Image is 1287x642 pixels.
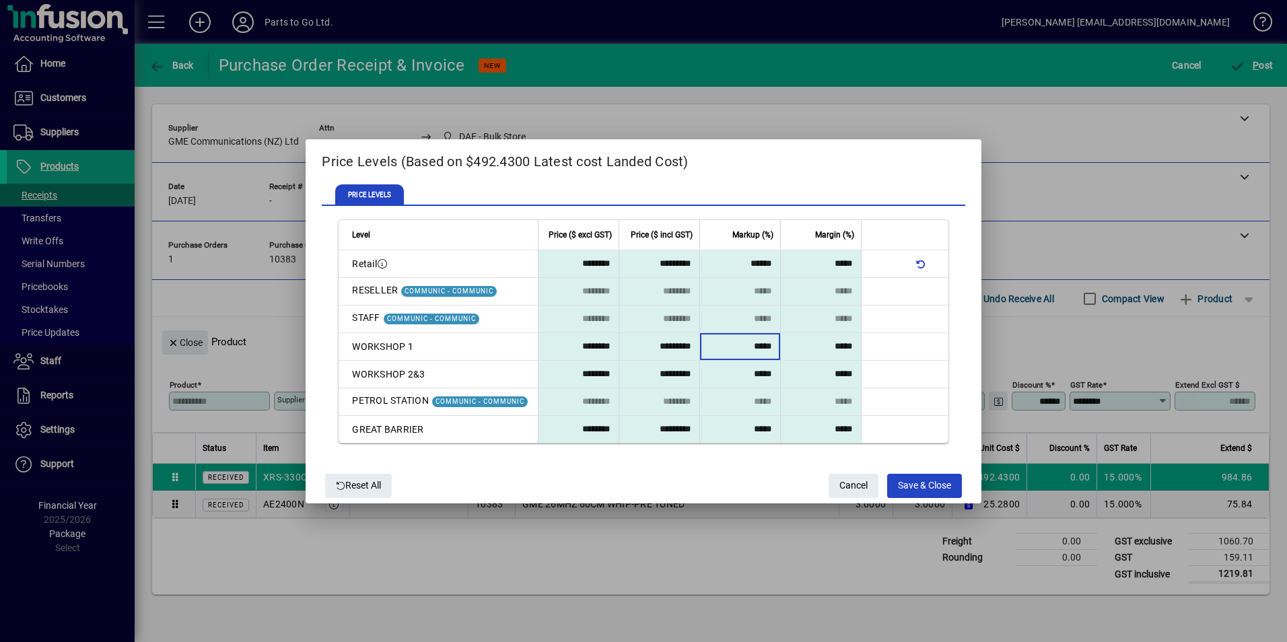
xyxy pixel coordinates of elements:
span: Price ($ incl GST) [631,227,693,242]
span: Reset All [336,474,381,497]
span: Cancel [839,474,868,497]
td: PETROL STATION [339,388,538,416]
button: Cancel [829,474,878,498]
button: Reset All [325,474,392,498]
span: COMMUNIC - COMMUNIC [436,398,524,405]
span: Price ($ excl GST) [549,227,612,242]
td: GREAT BARRIER [339,416,538,443]
span: Level [352,227,370,242]
button: Save & Close [887,474,962,498]
span: PRICE LEVELS [335,184,404,206]
span: Markup (%) [732,227,773,242]
td: Retail [339,250,538,278]
span: Save & Close [898,474,951,497]
td: WORKSHOP 2&3 [339,361,538,388]
td: WORKSHOP 1 [339,333,538,361]
h2: Price Levels (Based on $492.4300 Latest cost Landed Cost) [306,139,981,178]
span: COMMUNIC - COMMUNIC [387,315,476,322]
span: Margin (%) [815,227,854,242]
span: COMMUNIC - COMMUNIC [405,287,493,295]
td: STAFF [339,306,538,333]
td: RESELLER [339,278,538,306]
